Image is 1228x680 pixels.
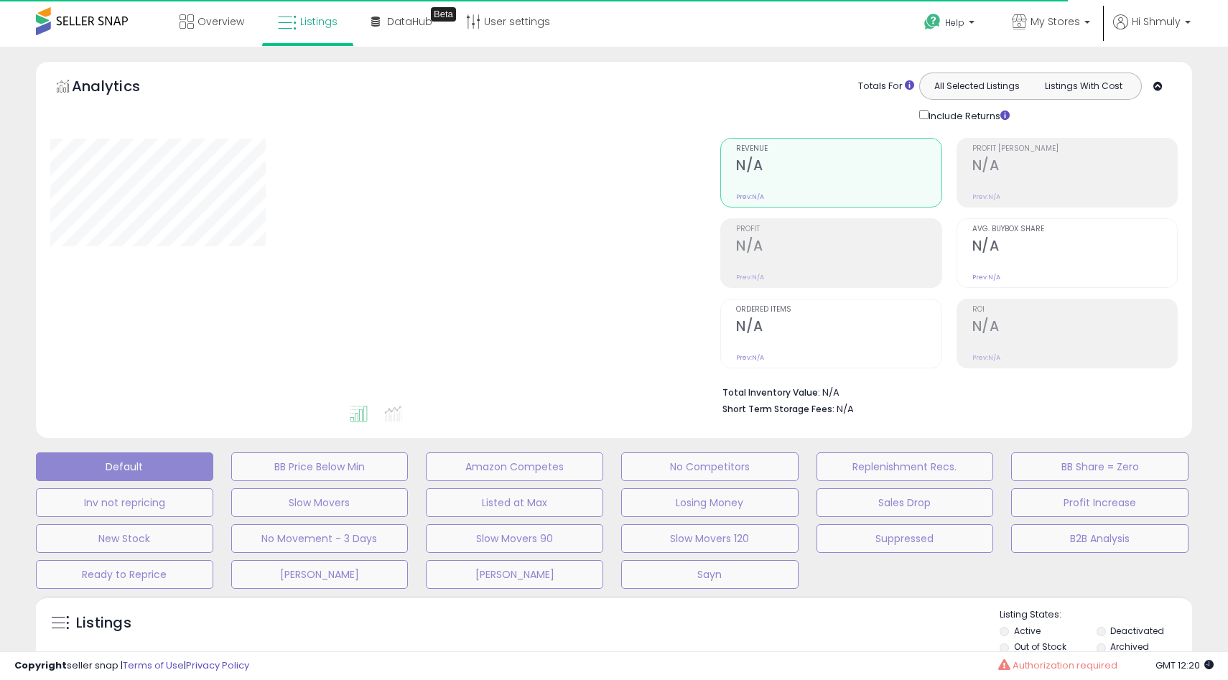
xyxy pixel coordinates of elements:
button: Suppressed [817,524,994,553]
button: All Selected Listings [924,77,1031,96]
small: Prev: N/A [736,273,764,281]
button: Losing Money [621,488,799,517]
button: Sayn [621,560,799,589]
span: Listings [300,14,338,29]
li: N/A [722,383,1167,400]
h2: N/A [736,157,941,177]
span: My Stores [1031,14,1080,29]
span: ROI [972,306,1177,314]
small: Prev: N/A [736,353,764,362]
small: Prev: N/A [972,353,1000,362]
a: Help [913,2,989,47]
button: Replenishment Recs. [817,452,994,481]
button: Amazon Competes [426,452,603,481]
h2: N/A [736,318,941,337]
div: Totals For [858,80,914,93]
b: Total Inventory Value: [722,386,820,399]
h2: N/A [972,157,1177,177]
button: Slow Movers 90 [426,524,603,553]
button: [PERSON_NAME] [426,560,603,589]
a: Hi Shmuly [1113,14,1191,47]
button: Sales Drop [817,488,994,517]
span: Overview [197,14,244,29]
span: Profit [PERSON_NAME] [972,145,1177,153]
h2: N/A [972,238,1177,257]
button: Slow Movers 120 [621,524,799,553]
button: Listed at Max [426,488,603,517]
button: BB Share = Zero [1011,452,1189,481]
span: Revenue [736,145,941,153]
span: Profit [736,225,941,233]
h2: N/A [736,238,941,257]
div: Tooltip anchor [431,7,456,22]
button: Inv not repricing [36,488,213,517]
div: seller snap | | [14,659,249,673]
button: Listings With Cost [1030,77,1137,96]
b: Short Term Storage Fees: [722,403,834,415]
button: Default [36,452,213,481]
button: No Competitors [621,452,799,481]
button: Slow Movers [231,488,409,517]
span: Avg. Buybox Share [972,225,1177,233]
button: Ready to Reprice [36,560,213,589]
span: N/A [837,402,854,416]
button: BB Price Below Min [231,452,409,481]
small: Prev: N/A [972,273,1000,281]
span: Ordered Items [736,306,941,314]
h5: Analytics [72,76,168,100]
small: Prev: N/A [972,192,1000,201]
button: No Movement - 3 Days [231,524,409,553]
h2: N/A [972,318,1177,337]
button: Profit Increase [1011,488,1189,517]
button: New Stock [36,524,213,553]
small: Prev: N/A [736,192,764,201]
i: Get Help [924,13,941,31]
span: Hi Shmuly [1132,14,1181,29]
strong: Copyright [14,658,67,672]
span: Help [945,17,964,29]
span: DataHub [387,14,432,29]
button: B2B Analysis [1011,524,1189,553]
button: [PERSON_NAME] [231,560,409,589]
div: Include Returns [908,107,1027,124]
